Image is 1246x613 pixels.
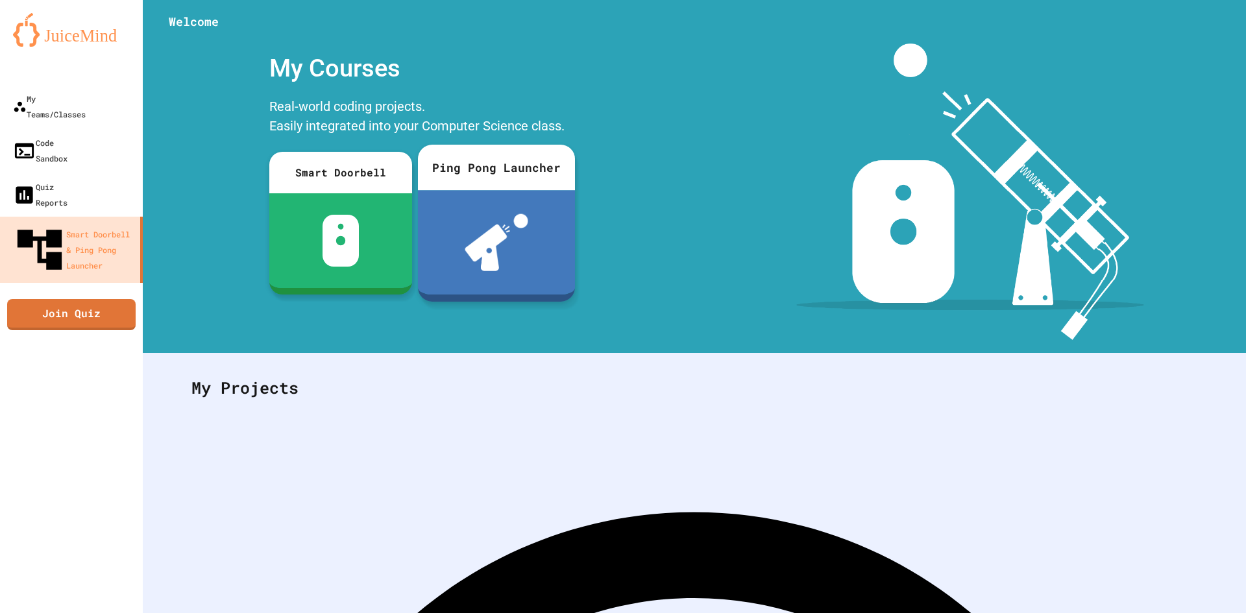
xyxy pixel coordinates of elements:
[269,152,412,193] div: Smart Doorbell
[465,214,528,271] img: ppl-with-ball.png
[7,299,136,330] a: Join Quiz
[13,13,130,47] img: logo-orange.svg
[13,91,86,122] div: My Teams/Classes
[418,145,575,190] div: Ping Pong Launcher
[796,43,1144,340] img: banner-image-my-projects.png
[13,135,67,166] div: Code Sandbox
[13,179,67,210] div: Quiz Reports
[178,363,1210,413] div: My Projects
[13,223,135,276] div: Smart Doorbell & Ping Pong Launcher
[263,43,574,93] div: My Courses
[263,93,574,142] div: Real-world coding projects. Easily integrated into your Computer Science class.
[323,215,360,267] img: sdb-white.svg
